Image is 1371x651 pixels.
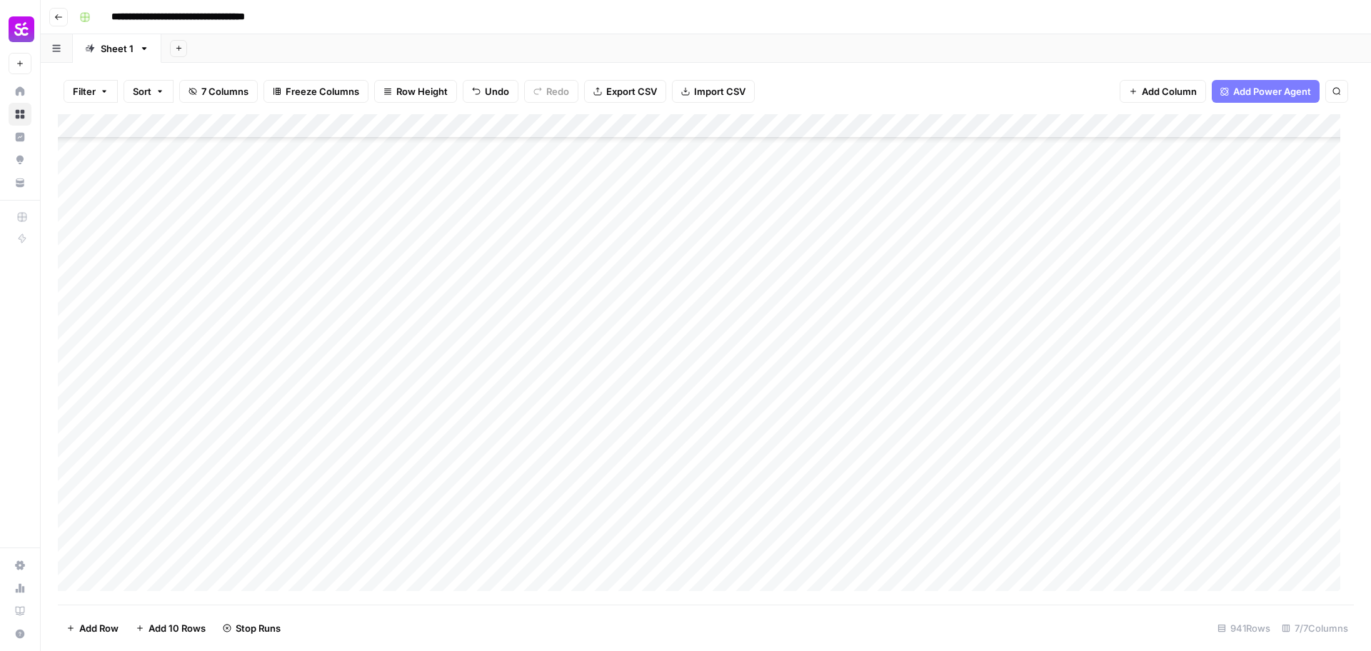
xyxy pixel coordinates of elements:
button: Export CSV [584,80,666,103]
img: Smartcat Logo [9,16,34,42]
a: Settings [9,554,31,577]
button: Freeze Columns [263,80,368,103]
span: Add Column [1142,84,1197,99]
button: Workspace: Smartcat [9,11,31,47]
span: Redo [546,84,569,99]
span: Add 10 Rows [149,621,206,635]
a: Usage [9,577,31,600]
span: Row Height [396,84,448,99]
button: Redo [524,80,578,103]
span: Stop Runs [236,621,281,635]
span: Export CSV [606,84,657,99]
span: Add Power Agent [1233,84,1311,99]
button: Import CSV [672,80,755,103]
span: 7 Columns [201,84,248,99]
div: 7/7 Columns [1276,617,1354,640]
a: Learning Hub [9,600,31,622]
span: Undo [485,84,509,99]
span: Sort [133,84,151,99]
a: Browse [9,103,31,126]
a: Opportunities [9,148,31,171]
button: Row Height [374,80,457,103]
button: Add Column [1120,80,1206,103]
a: Insights [9,126,31,148]
button: Filter [64,80,118,103]
div: Sheet 1 [101,41,134,56]
span: Import CSV [694,84,745,99]
button: Sort [124,80,174,103]
a: Sheet 1 [73,34,161,63]
a: Your Data [9,171,31,194]
button: 7 Columns [179,80,258,103]
span: Freeze Columns [286,84,359,99]
button: Add 10 Rows [127,617,214,640]
span: Add Row [79,621,119,635]
div: 941 Rows [1212,617,1276,640]
a: Home [9,80,31,103]
button: Add Row [58,617,127,640]
button: Undo [463,80,518,103]
button: Stop Runs [214,617,289,640]
span: Filter [73,84,96,99]
button: Help + Support [9,622,31,645]
button: Add Power Agent [1212,80,1320,103]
